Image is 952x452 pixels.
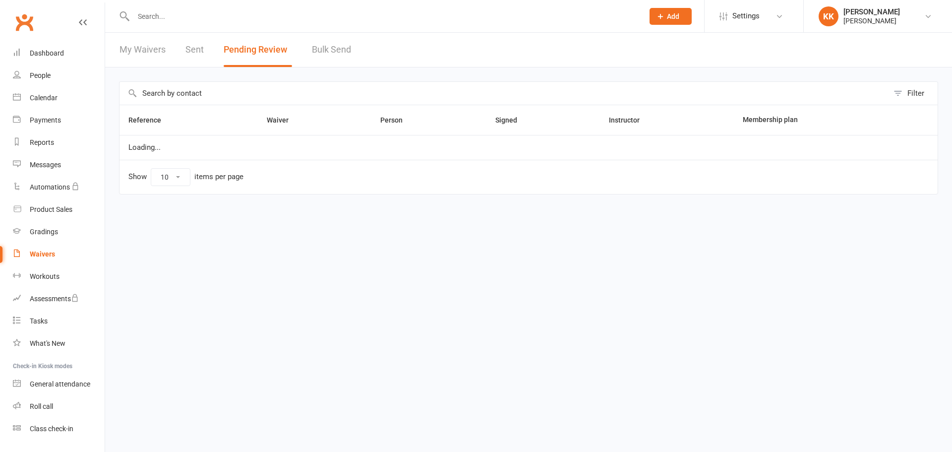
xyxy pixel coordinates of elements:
[30,49,64,57] div: Dashboard
[130,9,637,23] input: Search...
[13,198,105,221] a: Product Sales
[13,154,105,176] a: Messages
[907,87,924,99] div: Filter
[13,221,105,243] a: Gradings
[13,265,105,288] a: Workouts
[119,135,938,160] td: Loading...
[13,373,105,395] a: General attendance kiosk mode
[495,116,528,124] span: Signed
[128,168,243,186] div: Show
[30,161,61,169] div: Messages
[30,272,59,280] div: Workouts
[224,33,292,67] button: Pending Review
[734,105,897,135] th: Membership plan
[843,16,900,25] div: [PERSON_NAME]
[30,116,61,124] div: Payments
[732,5,760,27] span: Settings
[185,33,204,67] a: Sent
[30,425,73,433] div: Class check-in
[30,228,58,236] div: Gradings
[30,205,72,213] div: Product Sales
[30,250,55,258] div: Waivers
[12,10,37,35] a: Clubworx
[609,116,651,124] span: Instructor
[30,183,70,191] div: Automations
[13,310,105,332] a: Tasks
[650,8,692,25] button: Add
[380,114,414,126] button: Person
[13,109,105,131] a: Payments
[30,339,65,347] div: What's New
[194,173,243,181] div: items per page
[30,138,54,146] div: Reports
[609,114,651,126] button: Instructor
[889,82,938,105] button: Filter
[30,380,90,388] div: General attendance
[495,114,528,126] button: Signed
[128,116,172,124] span: Reference
[13,418,105,440] a: Class kiosk mode
[13,288,105,310] a: Assessments
[119,33,166,67] a: My Waivers
[30,317,48,325] div: Tasks
[30,71,51,79] div: People
[13,176,105,198] a: Automations
[13,243,105,265] a: Waivers
[819,6,838,26] div: KK
[13,332,105,355] a: What's New
[30,94,58,102] div: Calendar
[13,131,105,154] a: Reports
[128,114,172,126] button: Reference
[667,12,679,20] span: Add
[30,402,53,410] div: Roll call
[13,42,105,65] a: Dashboard
[13,65,105,87] a: People
[119,82,889,105] input: Search by contact
[13,395,105,418] a: Roll call
[30,295,79,303] div: Assessments
[267,116,299,124] span: Waiver
[13,87,105,109] a: Calendar
[843,7,900,16] div: [PERSON_NAME]
[380,116,414,124] span: Person
[312,33,351,67] a: Bulk Send
[267,114,299,126] button: Waiver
